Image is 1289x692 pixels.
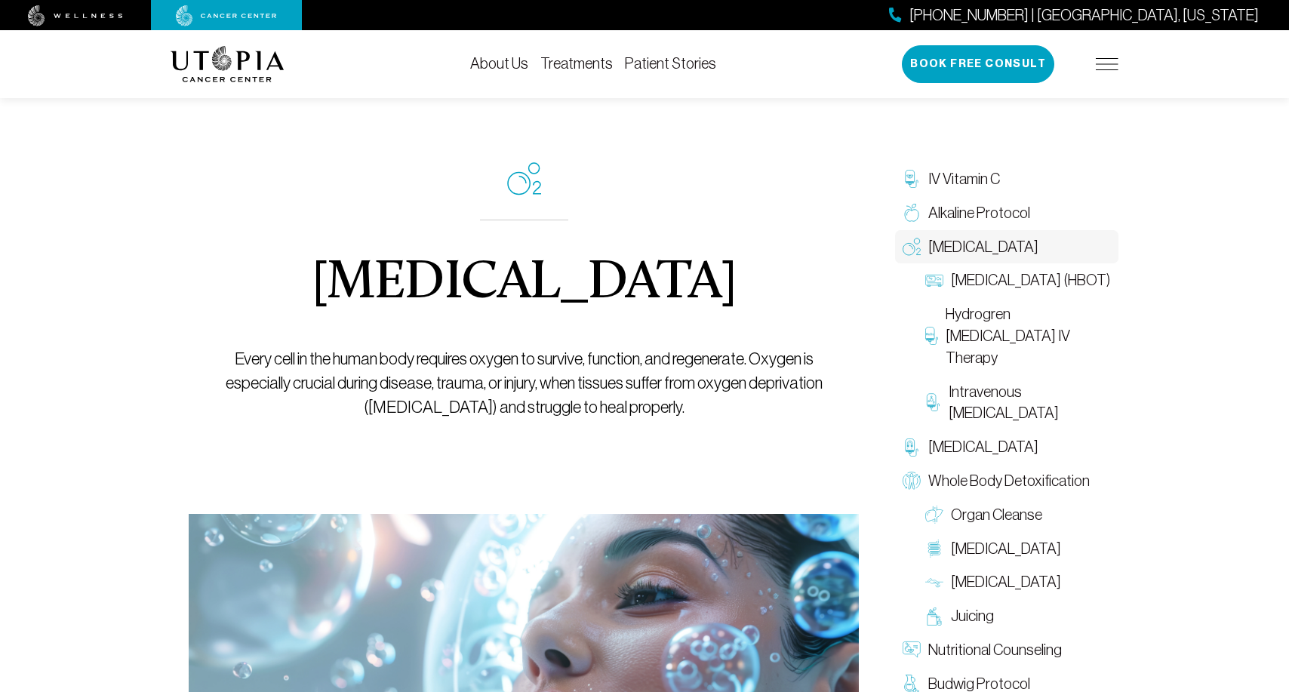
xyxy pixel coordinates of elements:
a: Whole Body Detoxification [895,464,1118,498]
span: Whole Body Detoxification [928,470,1090,492]
span: [MEDICAL_DATA] (HBOT) [951,269,1110,291]
span: [PHONE_NUMBER] | [GEOGRAPHIC_DATA], [US_STATE] [909,5,1259,26]
button: Book Free Consult [902,45,1054,83]
span: Organ Cleanse [951,504,1042,526]
span: IV Vitamin C [928,168,1000,190]
a: [MEDICAL_DATA] [895,230,1118,264]
a: IV Vitamin C [895,162,1118,196]
span: Hydrogren [MEDICAL_DATA] IV Therapy [946,303,1111,368]
a: [MEDICAL_DATA] (HBOT) [918,263,1118,297]
img: Chelation Therapy [903,438,921,457]
img: Colon Therapy [925,540,943,558]
span: Intravenous [MEDICAL_DATA] [949,381,1111,425]
img: Nutritional Counseling [903,641,921,659]
a: Treatments [540,55,613,72]
img: wellness [28,5,123,26]
a: [MEDICAL_DATA] [918,532,1118,566]
span: Nutritional Counseling [928,639,1062,661]
a: Juicing [918,599,1118,633]
img: Lymphatic Massage [925,574,943,592]
img: icon-hamburger [1096,58,1118,70]
span: [MEDICAL_DATA] [951,538,1061,560]
span: [MEDICAL_DATA] [928,236,1038,258]
img: Intravenous Ozone Therapy [925,393,941,411]
a: Alkaline Protocol [895,196,1118,230]
a: Intravenous [MEDICAL_DATA] [918,375,1118,431]
a: [PHONE_NUMBER] | [GEOGRAPHIC_DATA], [US_STATE] [889,5,1259,26]
img: Alkaline Protocol [903,204,921,222]
img: Hyperbaric Oxygen Therapy (HBOT) [925,272,943,290]
img: logo [171,46,285,82]
a: Patient Stories [625,55,716,72]
a: [MEDICAL_DATA] [895,430,1118,464]
span: [MEDICAL_DATA] [928,436,1038,458]
img: Hydrogren Peroxide IV Therapy [925,327,938,345]
img: icon [507,162,541,195]
h1: [MEDICAL_DATA] [312,257,737,311]
a: About Us [470,55,528,72]
a: Hydrogren [MEDICAL_DATA] IV Therapy [918,297,1118,374]
span: [MEDICAL_DATA] [951,571,1061,593]
a: Organ Cleanse [918,498,1118,532]
img: cancer center [176,5,277,26]
span: Juicing [951,605,994,627]
img: Whole Body Detoxification [903,472,921,490]
img: IV Vitamin C [903,170,921,188]
img: Juicing [925,607,943,626]
a: Nutritional Counseling [895,633,1118,667]
a: [MEDICAL_DATA] [918,565,1118,599]
span: Alkaline Protocol [928,202,1030,224]
p: Every cell in the human body requires oxygen to survive, function, and regenerate. Oxygen is espe... [223,347,825,420]
img: Oxygen Therapy [903,238,921,256]
img: Organ Cleanse [925,506,943,524]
